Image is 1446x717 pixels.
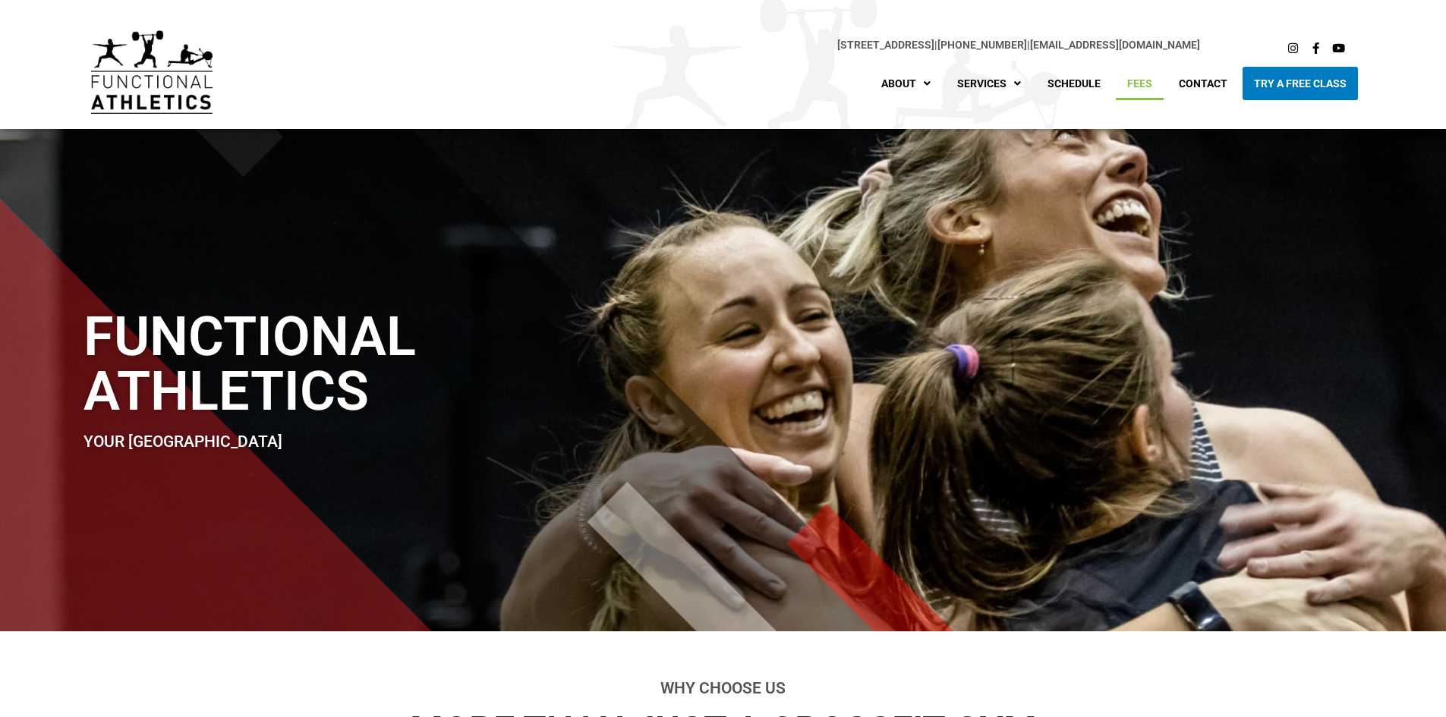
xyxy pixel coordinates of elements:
[83,434,845,450] h2: Your [GEOGRAPHIC_DATA]
[1167,67,1239,100] a: Contact
[91,30,213,114] img: default-logo
[83,310,845,419] h1: Functional Athletics
[837,39,934,51] a: [STREET_ADDRESS]
[1243,67,1358,100] a: Try A Free Class
[937,39,1027,51] a: [PHONE_NUMBER]
[946,67,1032,100] a: Services
[870,67,942,100] a: About
[302,681,1145,697] h2: Why Choose Us
[1036,67,1112,100] a: Schedule
[1030,39,1200,51] a: [EMAIL_ADDRESS][DOMAIN_NAME]
[243,36,1201,54] p: |
[1116,67,1164,100] a: Fees
[837,39,937,51] span: |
